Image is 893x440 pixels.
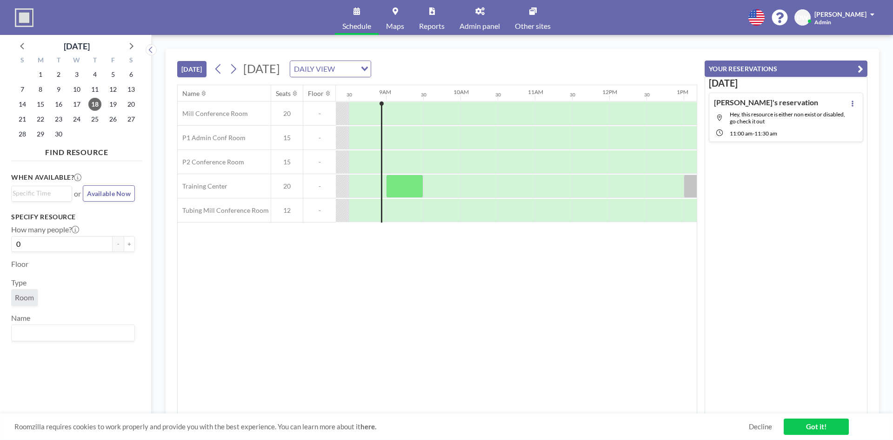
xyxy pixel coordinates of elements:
[113,236,124,252] button: -
[714,98,818,107] h4: [PERSON_NAME]'s reservation
[13,55,32,67] div: S
[12,186,72,200] div: Search for option
[453,88,469,95] div: 10AM
[602,88,617,95] div: 12PM
[32,55,50,67] div: M
[292,63,337,75] span: DAILY VIEW
[360,422,376,431] a: here.
[178,206,269,215] span: Tubing Mill Conference Room
[74,189,81,198] span: or
[16,128,29,141] span: Sunday, September 28, 2025
[34,68,47,81] span: Monday, September 1, 2025
[107,83,120,96] span: Friday, September 12, 2025
[52,68,65,81] span: Tuesday, September 2, 2025
[107,68,120,81] span: Friday, September 5, 2025
[730,130,753,137] span: 11:00 AM
[11,225,79,234] label: How many people?
[11,259,28,269] label: Floor
[749,422,772,431] a: Decline
[271,182,303,190] span: 20
[303,182,336,190] span: -
[16,83,29,96] span: Sunday, September 7, 2025
[753,130,754,137] span: -
[338,63,355,75] input: Search for option
[124,236,135,252] button: +
[290,61,371,77] div: Search for option
[419,22,445,30] span: Reports
[730,111,845,125] span: Hey, this resource is either non exist or disabled, go check it out
[16,98,29,111] span: Sunday, September 14, 2025
[271,109,303,118] span: 20
[125,98,138,111] span: Saturday, September 20, 2025
[83,185,135,202] button: Available Now
[644,92,650,98] div: 30
[797,14,808,22] span: DW
[52,98,65,111] span: Tuesday, September 16, 2025
[814,10,866,18] span: [PERSON_NAME]
[271,206,303,215] span: 12
[528,88,543,95] div: 11AM
[52,83,65,96] span: Tuesday, September 9, 2025
[52,128,65,141] span: Tuesday, September 30, 2025
[87,190,131,197] span: Available Now
[70,113,83,126] span: Wednesday, September 24, 2025
[303,134,336,142] span: -
[347,92,352,98] div: 30
[88,68,101,81] span: Thursday, September 4, 2025
[177,61,207,77] button: [DATE]
[34,113,47,126] span: Monday, September 22, 2025
[303,109,336,118] span: -
[303,158,336,166] span: -
[342,22,371,30] span: Schedule
[178,158,244,166] span: P2 Conference Room
[12,325,134,341] div: Search for option
[784,419,849,435] a: Got it!
[70,83,83,96] span: Wednesday, September 10, 2025
[52,113,65,126] span: Tuesday, September 23, 2025
[11,313,30,323] label: Name
[182,89,200,98] div: Name
[13,327,129,339] input: Search for option
[515,22,551,30] span: Other sites
[11,213,135,221] h3: Specify resource
[70,68,83,81] span: Wednesday, September 3, 2025
[34,83,47,96] span: Monday, September 8, 2025
[68,55,86,67] div: W
[11,144,142,157] h4: FIND RESOURCE
[570,92,575,98] div: 30
[271,158,303,166] span: 15
[11,278,27,287] label: Type
[709,77,863,89] h3: [DATE]
[386,22,404,30] span: Maps
[125,68,138,81] span: Saturday, September 6, 2025
[104,55,122,67] div: F
[705,61,867,77] button: YOUR RESERVATIONS
[88,98,101,111] span: Thursday, September 18, 2025
[125,83,138,96] span: Saturday, September 13, 2025
[243,61,280,75] span: [DATE]
[303,206,336,215] span: -
[271,134,303,142] span: 15
[308,89,324,98] div: Floor
[70,98,83,111] span: Wednesday, September 17, 2025
[86,55,104,67] div: T
[178,182,227,190] span: Training Center
[495,92,501,98] div: 30
[64,40,90,53] div: [DATE]
[107,113,120,126] span: Friday, September 26, 2025
[814,19,831,26] span: Admin
[88,83,101,96] span: Thursday, September 11, 2025
[460,22,500,30] span: Admin panel
[14,422,749,431] span: Roomzilla requires cookies to work properly and provide you with the best experience. You can lea...
[276,89,291,98] div: Seats
[15,8,33,27] img: organization-logo
[421,92,427,98] div: 30
[88,113,101,126] span: Thursday, September 25, 2025
[34,98,47,111] span: Monday, September 15, 2025
[178,134,246,142] span: P1 Admin Conf Room
[754,130,777,137] span: 11:30 AM
[16,113,29,126] span: Sunday, September 21, 2025
[178,109,248,118] span: Mill Conference Room
[34,128,47,141] span: Monday, September 29, 2025
[107,98,120,111] span: Friday, September 19, 2025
